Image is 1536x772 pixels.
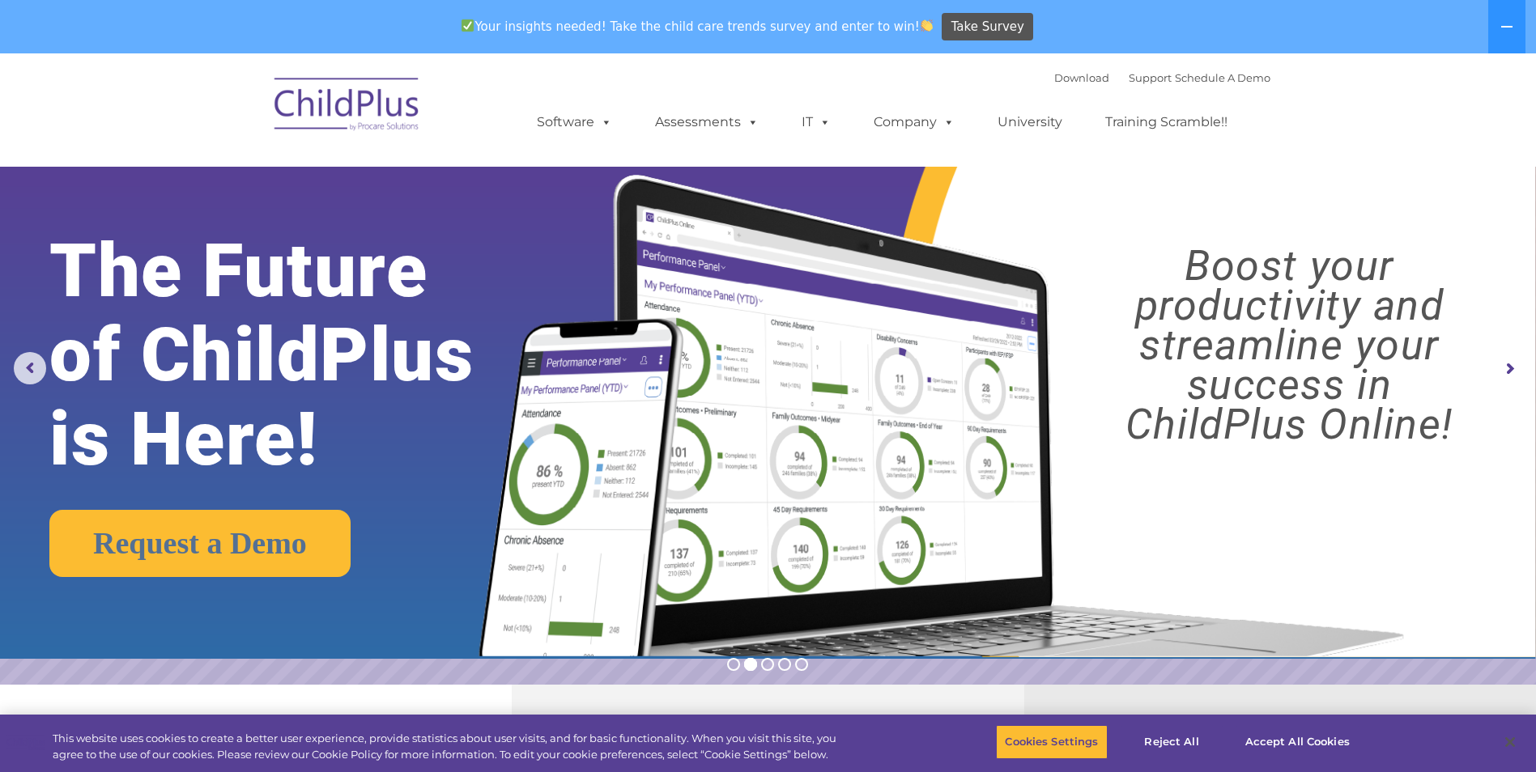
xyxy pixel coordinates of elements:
img: ChildPlus by Procare Solutions [266,66,428,147]
span: Last name [225,107,274,119]
div: This website uses cookies to create a better user experience, provide statistics about user visit... [53,731,845,762]
a: Company [857,106,971,138]
a: Software [521,106,628,138]
a: Take Survey [942,13,1033,41]
img: 👏 [921,19,933,32]
a: IT [785,106,847,138]
a: Request a Demo [49,510,351,577]
button: Accept All Cookies [1236,725,1359,759]
span: Phone number [225,173,294,185]
span: Take Survey [951,13,1024,41]
a: University [981,106,1079,138]
a: Schedule A Demo [1175,71,1270,84]
a: Assessments [639,106,775,138]
button: Reject All [1121,725,1223,759]
img: ✅ [462,19,474,32]
a: Support [1129,71,1172,84]
span: Your insights needed! Take the child care trends survey and enter to win! [455,11,940,42]
a: Download [1054,71,1109,84]
rs-layer: The Future of ChildPlus is Here! [49,229,540,481]
button: Cookies Settings [996,725,1107,759]
a: Training Scramble!! [1089,106,1244,138]
rs-layer: Boost your productivity and streamline your success in ChildPlus Online! [1062,246,1517,444]
button: Close [1492,724,1528,760]
font: | [1054,71,1270,84]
